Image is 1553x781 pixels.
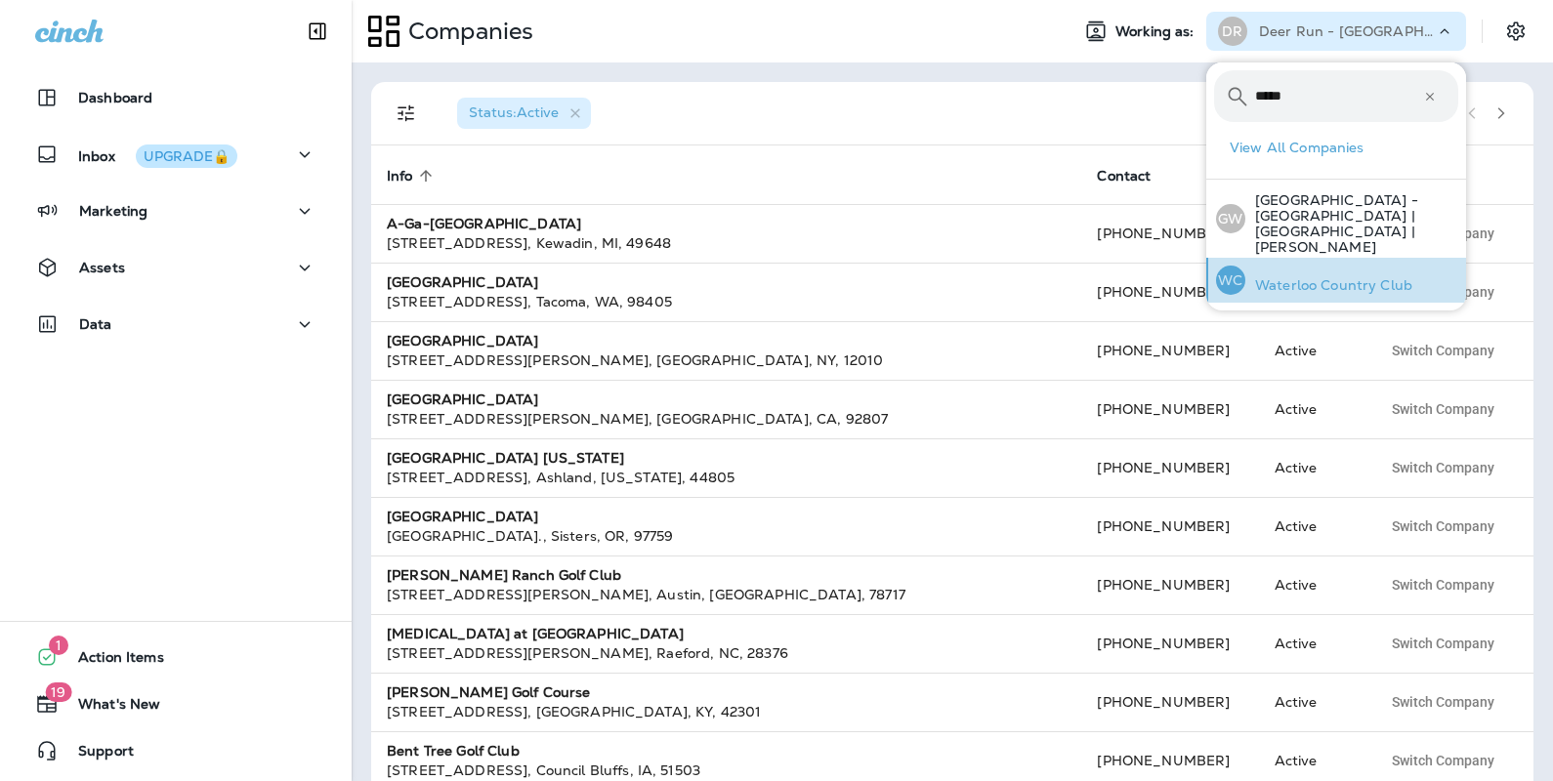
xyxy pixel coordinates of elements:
div: [STREET_ADDRESS][PERSON_NAME] , [GEOGRAPHIC_DATA] , CA , 92807 [387,409,1066,429]
div: [STREET_ADDRESS] , Ashland , [US_STATE] , 44805 [387,468,1066,487]
td: Active [1259,555,1365,614]
td: [PHONE_NUMBER] [1081,380,1258,438]
p: Waterloo Country Club [1245,277,1412,293]
button: InboxUPGRADE🔒 [20,135,332,174]
button: Switch Company [1381,687,1505,717]
td: [PHONE_NUMBER] [1081,438,1258,497]
td: [PHONE_NUMBER] [1081,263,1258,321]
button: Switch Company [1381,629,1505,658]
div: DR [1218,17,1247,46]
span: Switch Company [1392,344,1494,357]
span: Working as: [1115,23,1198,40]
button: Switch Company [1381,746,1505,775]
td: Active [1259,380,1365,438]
strong: A-Ga-[GEOGRAPHIC_DATA] [387,215,581,232]
span: Contact [1097,168,1151,185]
button: Switch Company [1381,394,1505,424]
td: Active [1259,673,1365,731]
strong: Bent Tree Golf Club [387,742,520,760]
div: [STREET_ADDRESS] , Tacoma , WA , 98405 [387,292,1066,311]
span: Switch Company [1392,695,1494,709]
strong: [GEOGRAPHIC_DATA] [US_STATE] [387,449,624,467]
button: Data [20,305,332,344]
div: Status:Active [457,98,591,129]
p: Inbox [78,144,237,165]
button: 19What's New [20,684,332,723]
div: [STREET_ADDRESS] , Kewadin , MI , 49648 [387,233,1066,253]
span: Info [387,168,413,185]
td: [PHONE_NUMBER] [1081,673,1258,731]
div: [STREET_ADDRESS][PERSON_NAME] , Raeford , NC , 28376 [387,643,1066,663]
button: 1Action Items [20,637,332,677]
button: GW[GEOGRAPHIC_DATA] - [GEOGRAPHIC_DATA] | [GEOGRAPHIC_DATA] | [PERSON_NAME] [1206,180,1466,258]
td: Active [1259,497,1365,555]
td: [PHONE_NUMBER] [1081,555,1258,614]
td: [PHONE_NUMBER] [1081,204,1258,263]
div: [STREET_ADDRESS][PERSON_NAME] , Austin , [GEOGRAPHIC_DATA] , 78717 [387,585,1066,604]
div: [STREET_ADDRESS] , [GEOGRAPHIC_DATA] , KY , 42301 [387,702,1066,721]
span: Switch Company [1392,637,1494,650]
button: Assets [20,248,332,287]
td: Active [1259,614,1365,673]
div: GW [1216,204,1245,233]
strong: [PERSON_NAME] Golf Course [387,683,591,701]
strong: [GEOGRAPHIC_DATA] [387,332,538,349]
strong: [GEOGRAPHIC_DATA] [387,508,538,525]
div: WC [1216,266,1245,295]
button: Dashboard [20,78,332,117]
button: Support [20,731,332,770]
span: 1 [49,636,68,655]
button: WCWaterloo Country Club [1206,258,1466,303]
div: UPGRADE🔒 [144,149,230,163]
span: Switch Company [1392,461,1494,474]
span: Switch Company [1392,578,1494,592]
td: [PHONE_NUMBER] [1081,321,1258,380]
span: Switch Company [1392,519,1494,533]
button: Marketing [20,191,332,230]
td: Active [1259,438,1365,497]
strong: [GEOGRAPHIC_DATA] [387,390,538,408]
span: Switch Company [1392,754,1494,767]
p: Marketing [79,203,147,219]
td: Active [1259,321,1365,380]
button: Switch Company [1381,570,1505,599]
strong: [PERSON_NAME] Ranch Golf Club [387,566,621,584]
button: Switch Company [1381,512,1505,541]
button: View All Companies [1222,133,1466,163]
button: Switch Company [1381,453,1505,482]
td: [PHONE_NUMBER] [1081,614,1258,673]
button: Filters [387,94,426,133]
strong: [MEDICAL_DATA] at [GEOGRAPHIC_DATA] [387,625,684,642]
strong: [GEOGRAPHIC_DATA] [387,273,538,291]
span: Info [387,167,439,185]
p: Companies [400,17,533,46]
p: Deer Run - [GEOGRAPHIC_DATA] [1259,23,1435,39]
p: Data [79,316,112,332]
button: Settings [1498,14,1533,49]
div: [STREET_ADDRESS][PERSON_NAME] , [GEOGRAPHIC_DATA] , NY , 12010 [387,350,1066,370]
span: 19 [45,682,71,702]
span: Status : Active [469,103,559,121]
div: [STREET_ADDRESS] , Council Bluffs , IA , 51503 [387,760,1066,780]
p: Dashboard [78,90,152,105]
p: [GEOGRAPHIC_DATA] - [GEOGRAPHIC_DATA] | [GEOGRAPHIC_DATA] | [PERSON_NAME] [1245,192,1458,255]
button: Switch Company [1381,336,1505,365]
td: [PHONE_NUMBER] [1081,497,1258,555]
p: Assets [79,260,125,275]
span: Support [59,743,134,766]
button: UPGRADE🔒 [136,144,237,168]
span: Action Items [59,649,164,673]
span: Switch Company [1392,402,1494,416]
button: Collapse Sidebar [290,12,345,51]
span: Contact [1097,167,1176,185]
span: What's New [59,696,160,719]
div: [GEOGRAPHIC_DATA]. , Sisters , OR , 97759 [387,526,1066,546]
